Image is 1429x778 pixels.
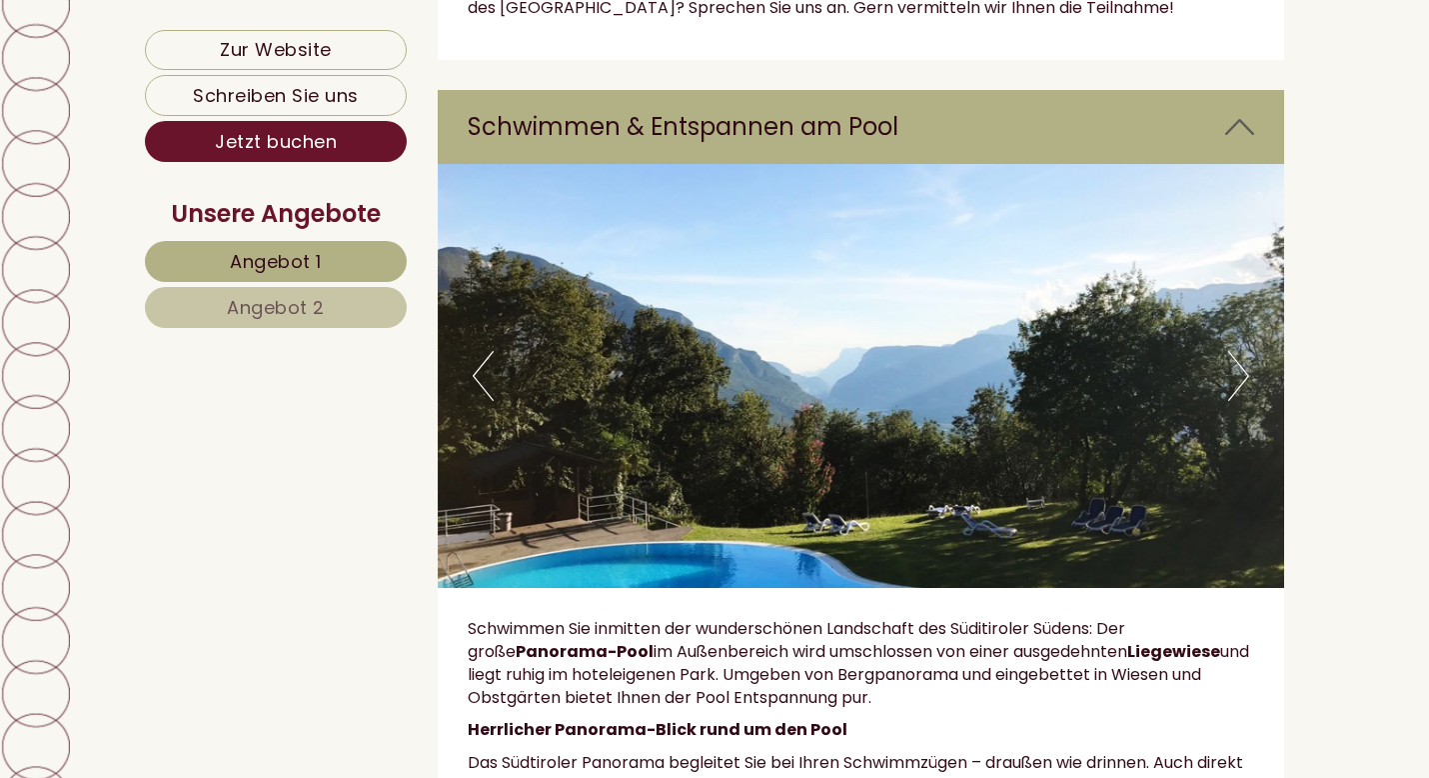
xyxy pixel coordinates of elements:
button: Senden [656,521,787,562]
strong: Herrlicher Panorama-Blick rund um den Pool [468,718,847,741]
a: Zur Website [145,30,407,70]
a: Jetzt buchen [145,121,407,162]
div: Hotel Tenz [30,62,347,78]
div: Unsere Angebote [145,197,407,231]
span: Angebot 1 [230,249,322,274]
button: Previous [473,351,494,401]
span: Angebot 2 [227,295,325,320]
strong: Panorama-Pool [516,640,654,663]
div: Guten Tag, wie können wir Ihnen helfen? [15,58,357,119]
div: [DATE] [355,15,434,48]
div: Schwimmen & Entspannen am Pool [438,90,1285,164]
button: Next [1228,351,1249,401]
a: Schreiben Sie uns [145,75,407,116]
strong: Liegewiese [1127,640,1220,663]
p: Schwimmen Sie inmitten der wunderschönen Landschaft des Süditiroler Südens: Der große im Außenber... [468,618,1255,709]
small: 12:47 [30,101,347,115]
